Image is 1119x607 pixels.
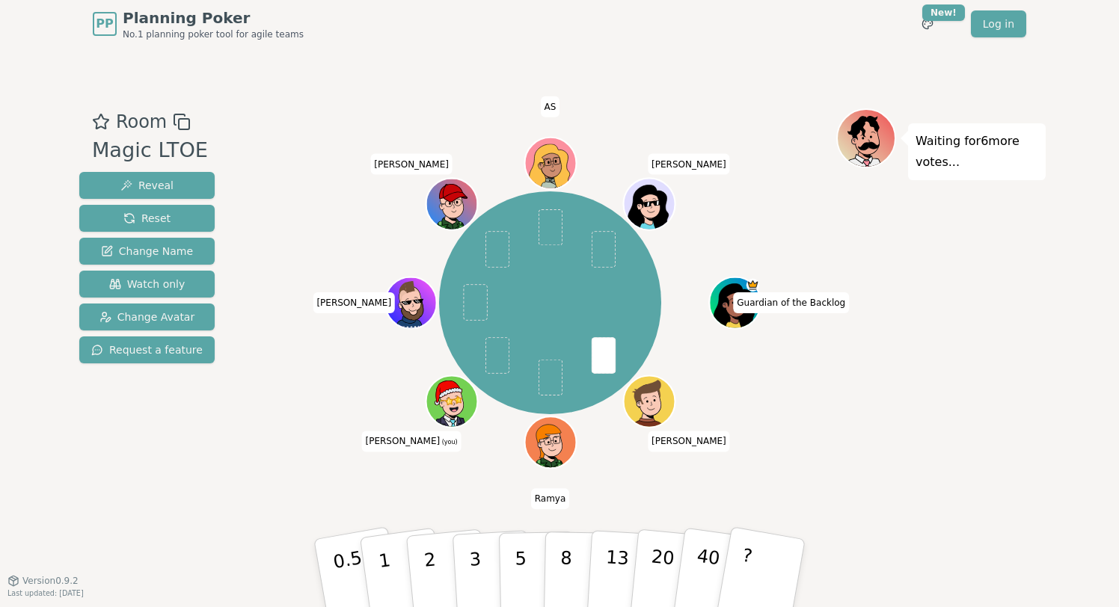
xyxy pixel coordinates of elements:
button: Click to change your avatar [427,378,476,426]
button: Reset [79,205,215,232]
span: Click to change your name [733,292,849,313]
span: Click to change your name [370,153,453,174]
span: (you) [440,439,458,446]
span: Click to change your name [648,153,730,174]
button: New! [914,10,941,37]
button: Version0.9.2 [7,575,79,587]
p: Waiting for 6 more votes... [916,131,1038,173]
button: Watch only [79,271,215,298]
button: Change Name [79,238,215,265]
span: Planning Poker [123,7,304,28]
span: Change Name [101,244,193,259]
span: Watch only [109,277,186,292]
span: Click to change your name [361,431,461,452]
span: Last updated: [DATE] [7,589,84,597]
span: Reset [123,211,171,226]
a: PPPlanning PokerNo.1 planning poker tool for agile teams [93,7,304,40]
span: Change Avatar [99,309,195,324]
button: Add as favourite [92,108,110,135]
div: Magic LTOE [92,135,208,166]
span: Click to change your name [313,292,395,313]
span: No.1 planning poker tool for agile teams [123,28,304,40]
div: New! [922,4,965,21]
span: Request a feature [91,342,203,357]
span: Click to change your name [531,488,570,509]
span: Click to change your name [648,431,730,452]
span: Click to change your name [541,96,560,117]
button: Request a feature [79,336,215,363]
span: Room [116,108,167,135]
span: Guardian of the Backlog is the host [746,279,758,292]
span: Version 0.9.2 [22,575,79,587]
button: Change Avatar [79,303,215,330]
a: Log in [971,10,1026,37]
button: Reveal [79,172,215,199]
span: Reveal [120,178,174,193]
span: PP [96,15,113,33]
